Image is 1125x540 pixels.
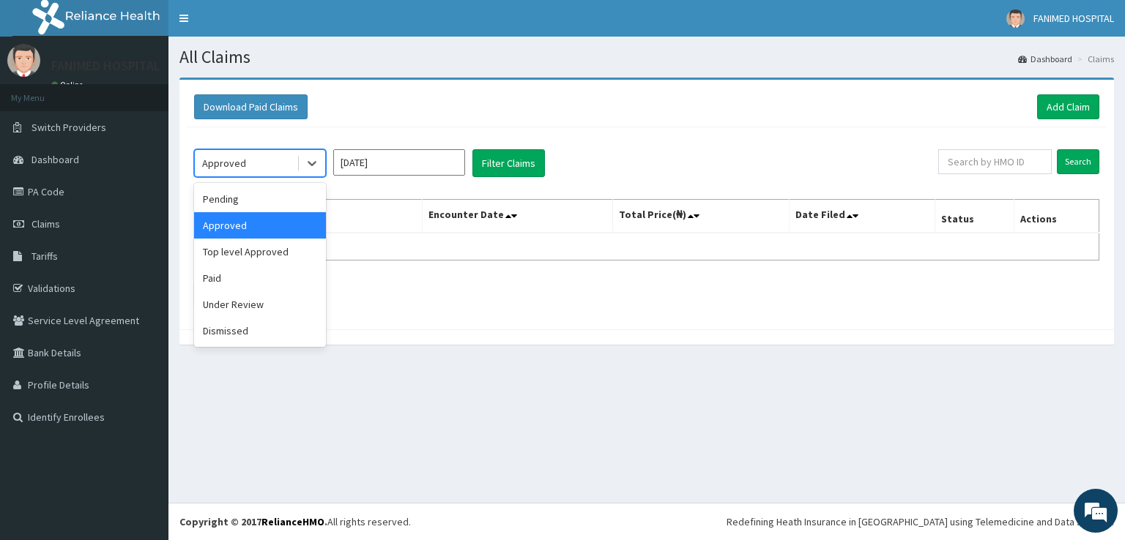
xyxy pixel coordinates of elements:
[1018,53,1072,65] a: Dashboard
[423,200,613,233] th: Encounter Date
[27,73,59,110] img: d_794563401_company_1708531726252_794563401
[51,59,160,72] p: FANIMED HOSPITAL
[7,44,40,77] img: User Image
[194,239,326,265] div: Top level Approved
[727,514,1114,529] div: Redefining Heath Insurance in [GEOGRAPHIC_DATA] using Telemedicine and Data Science!
[1074,53,1114,65] li: Claims
[194,291,326,318] div: Under Review
[202,156,246,170] div: Approved
[194,318,326,344] div: Dismissed
[31,217,60,230] span: Claims
[194,212,326,239] div: Approved
[790,200,935,233] th: Date Filed
[261,515,324,528] a: RelianceHMO
[168,503,1125,540] footer: All rights reserved.
[1006,10,1025,28] img: User Image
[194,186,326,212] div: Pending
[1057,149,1099,174] input: Search
[938,149,1052,174] input: Search by HMO ID
[31,250,58,263] span: Tariffs
[7,373,279,424] textarea: Type your message and hit 'Enter'
[935,200,1014,233] th: Status
[472,149,545,177] button: Filter Claims
[31,121,106,134] span: Switch Providers
[1033,12,1114,25] span: FANIMED HOSPITAL
[179,48,1114,67] h1: All Claims
[333,149,465,176] input: Select Month and Year
[613,200,790,233] th: Total Price(₦)
[76,82,246,101] div: Chat with us now
[51,80,86,90] a: Online
[1037,94,1099,119] a: Add Claim
[194,265,326,291] div: Paid
[194,94,308,119] button: Download Paid Claims
[240,7,275,42] div: Minimize live chat window
[179,515,327,528] strong: Copyright © 2017 .
[31,153,79,166] span: Dashboard
[85,171,202,319] span: We're online!
[1014,200,1099,233] th: Actions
